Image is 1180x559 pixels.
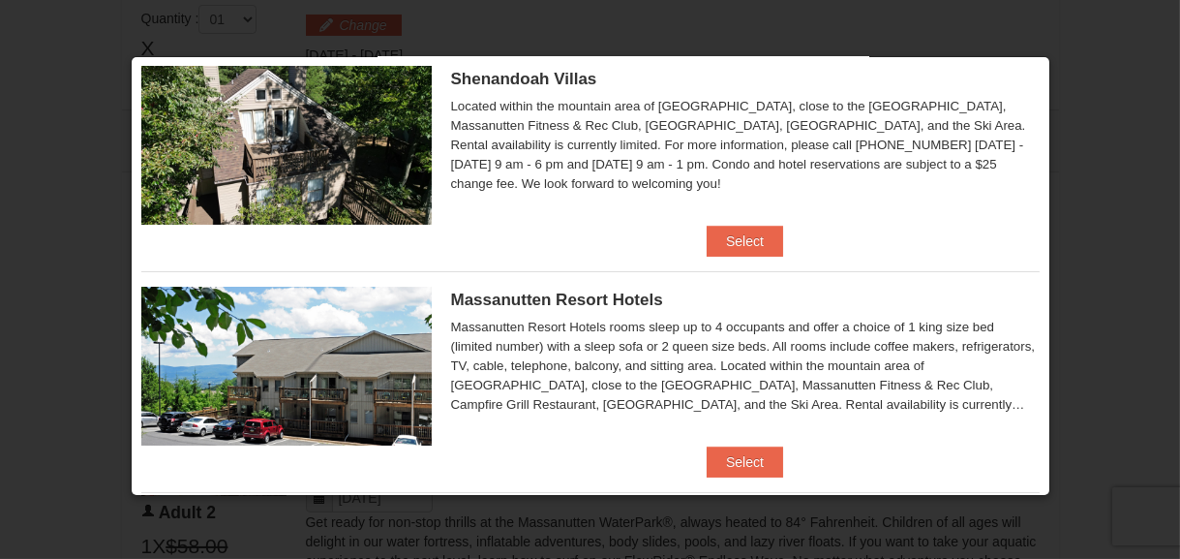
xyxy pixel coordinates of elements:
div: Massanutten Resort Hotels rooms sleep up to 4 occupants and offer a choice of 1 king size bed (li... [451,318,1040,415]
button: Select [707,447,783,478]
div: Located within the mountain area of [GEOGRAPHIC_DATA], close to the [GEOGRAPHIC_DATA], Massanutte... [451,97,1040,194]
span: Massanutten Resort Hotels [451,291,663,309]
img: 19219019-2-e70bf45f.jpg [141,66,432,225]
span: Shenandoah Villas [451,70,597,88]
button: Select [707,226,783,257]
img: 19219026-1-e3b4ac8e.jpg [141,287,432,446]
